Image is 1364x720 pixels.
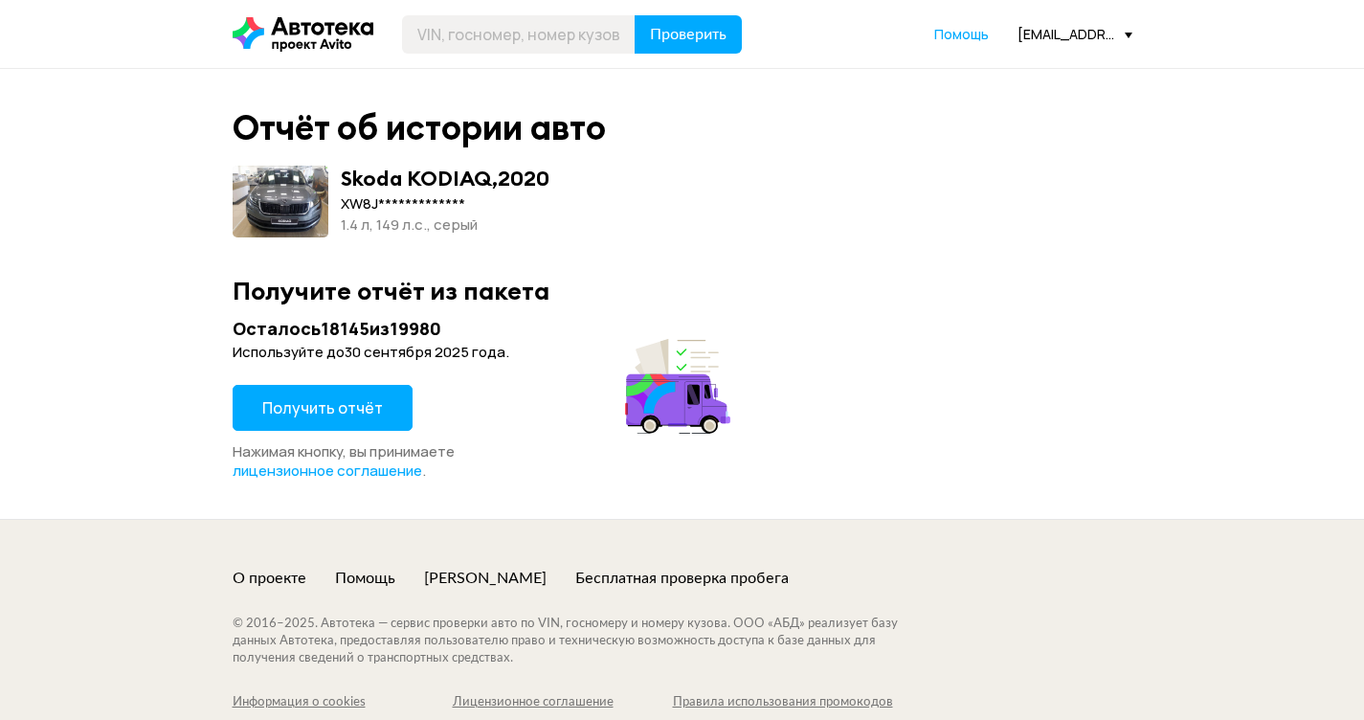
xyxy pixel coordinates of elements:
[341,214,549,236] div: 1.4 л, 149 л.c., серый
[233,385,413,431] button: Получить отчёт
[233,317,736,341] div: Осталось 18145 из 19980
[233,343,736,362] div: Используйте до 30 сентября 2025 года .
[1017,25,1132,43] div: [EMAIL_ADDRESS][DOMAIN_NAME]
[424,568,547,589] a: [PERSON_NAME]
[233,568,306,589] a: О проекте
[453,694,673,711] a: Лицензионное соглашение
[233,694,453,711] a: Информация о cookies
[402,15,636,54] input: VIN, госномер, номер кузова
[233,107,606,148] div: Отчёт об истории авто
[575,568,789,589] a: Бесплатная проверка пробега
[233,441,455,481] span: Нажимая кнопку, вы принимаете .
[635,15,742,54] button: Проверить
[233,461,422,481] a: лицензионное соглашение
[650,27,727,42] span: Проверить
[262,397,383,418] span: Получить отчёт
[335,568,395,589] a: Помощь
[233,616,936,667] div: © 2016– 2025 . Автотека — сервис проверки авто по VIN, госномеру и номеру кузова. ООО «АБД» реали...
[233,276,1132,305] div: Получите отчёт из пакета
[934,25,989,43] span: Помощь
[934,25,989,44] a: Помощь
[673,694,893,711] a: Правила использования промокодов
[233,461,422,481] span: лицензионное соглашение
[341,166,549,191] div: Skoda KODIAQ , 2020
